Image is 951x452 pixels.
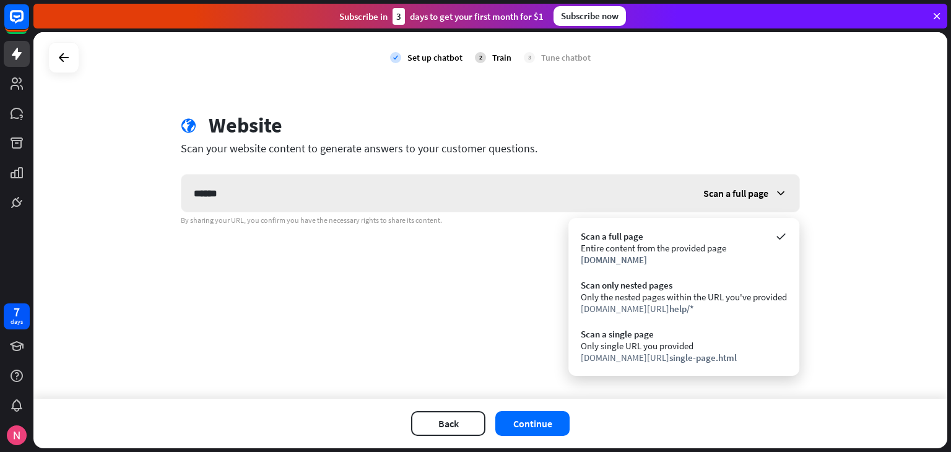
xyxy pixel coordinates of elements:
i: globe [181,118,196,134]
div: Only single URL you provided [581,340,787,352]
div: Scan only nested pages [581,279,787,291]
div: Scan a full page [581,230,787,242]
div: Scan your website content to generate answers to your customer questions. [181,141,800,155]
div: Only the nested pages within the URL you've provided [581,291,787,303]
div: Set up chatbot [407,52,462,63]
div: 3 [393,8,405,25]
div: 2 [475,52,486,63]
span: Scan a full page [703,187,768,199]
div: Train [492,52,511,63]
span: [DOMAIN_NAME] [581,254,647,266]
div: Tune chatbot [541,52,591,63]
span: help/* [669,303,694,315]
button: Continue [495,411,570,436]
div: Subscribe now [554,6,626,26]
div: [DOMAIN_NAME][URL] [581,303,787,315]
i: check [390,52,401,63]
div: Website [209,113,282,138]
span: single-page.html [669,352,737,363]
button: Open LiveChat chat widget [10,5,47,42]
div: 7 [14,306,20,318]
div: days [11,318,23,326]
div: By sharing your URL, you confirm you have the necessary rights to share its content. [181,215,800,225]
div: [DOMAIN_NAME][URL] [581,352,787,363]
div: Subscribe in days to get your first month for $1 [339,8,544,25]
div: Scan a single page [581,328,787,340]
div: 3 [524,52,535,63]
a: 7 days [4,303,30,329]
button: Back [411,411,485,436]
div: Entire content from the provided page [581,242,787,254]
